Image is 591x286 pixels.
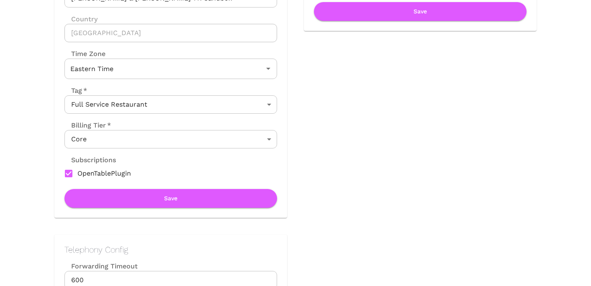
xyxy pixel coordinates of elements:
[64,155,116,165] label: Subscriptions
[64,95,277,114] div: Full Service Restaurant
[77,169,131,179] span: OpenTablePlugin
[64,14,277,24] label: Country
[64,49,277,59] label: Time Zone
[64,86,87,95] label: Tag
[64,261,277,271] label: Forwarding Timeout
[64,130,277,148] div: Core
[262,63,274,74] button: Open
[64,189,277,208] button: Save
[314,2,527,21] button: Save
[64,120,111,130] label: Billing Tier
[64,245,277,255] h2: Telephony Config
